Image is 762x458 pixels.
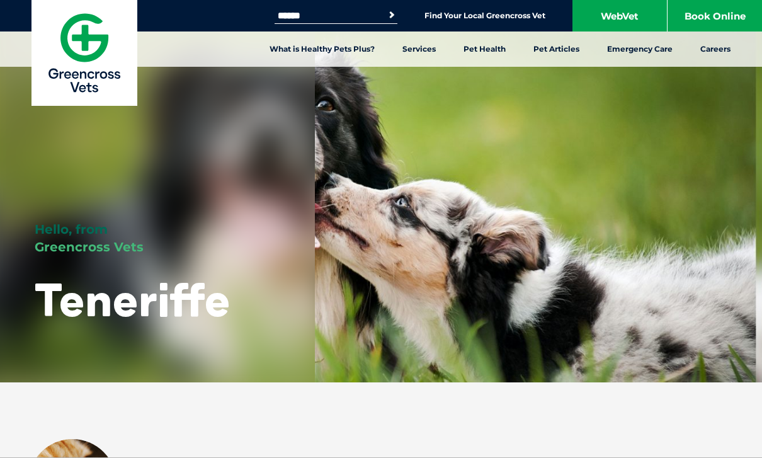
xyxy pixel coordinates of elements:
[35,239,144,255] span: Greencross Vets
[385,9,398,21] button: Search
[389,31,450,67] a: Services
[520,31,593,67] a: Pet Articles
[35,275,230,324] h1: Teneriffe
[686,31,744,67] a: Careers
[450,31,520,67] a: Pet Health
[424,11,545,21] a: Find Your Local Greencross Vet
[593,31,686,67] a: Emergency Care
[256,31,389,67] a: What is Healthy Pets Plus?
[35,222,108,237] span: Hello, from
